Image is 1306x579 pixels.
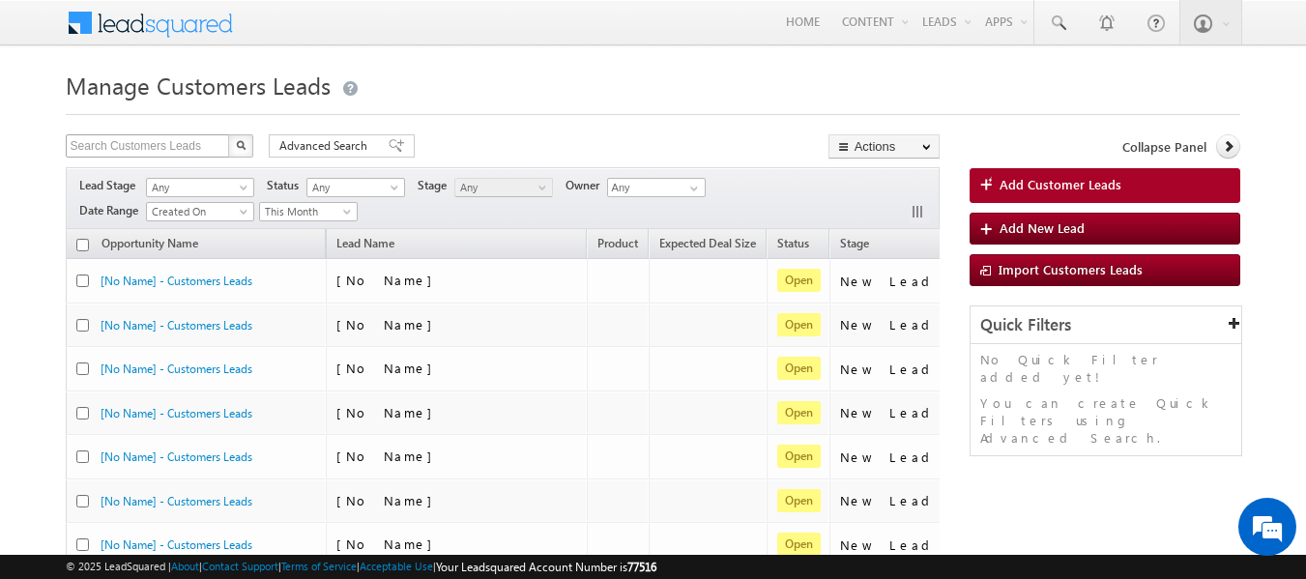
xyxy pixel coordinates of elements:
[777,489,821,512] span: Open
[147,203,247,220] span: Created On
[307,179,399,196] span: Any
[336,536,442,552] span: [No Name]
[1000,219,1085,236] span: Add New Lead
[101,537,252,552] a: [No Name] - Customers Leads
[777,357,821,380] span: Open
[777,401,821,424] span: Open
[336,316,442,333] span: [No Name]
[25,179,353,430] textarea: Type your message and hit 'Enter'
[66,70,331,101] span: Manage Customers Leads
[66,558,656,576] span: © 2025 LeadSquared | | | | |
[259,202,358,221] a: This Month
[840,404,937,421] div: New Lead
[263,447,351,473] em: Start Chat
[147,179,247,196] span: Any
[236,140,246,150] img: Search
[840,273,937,290] div: New Lead
[76,239,89,251] input: Check all records
[102,236,198,250] span: Opportunity Name
[1000,176,1121,193] span: Add Customer Leads
[101,494,252,508] a: [No Name] - Customers Leads
[101,101,325,127] div: Chat with us now
[597,236,638,250] span: Product
[777,269,821,292] span: Open
[971,306,1242,344] div: Quick Filters
[79,202,146,219] span: Date Range
[436,560,656,574] span: Your Leadsquared Account Number is
[830,233,879,258] a: Stage
[101,406,252,420] a: [No Name] - Customers Leads
[101,318,252,333] a: [No Name] - Customers Leads
[202,560,278,572] a: Contact Support
[336,448,442,464] span: [No Name]
[146,202,254,221] a: Created On
[680,179,704,198] a: Show All Items
[777,533,821,556] span: Open
[659,236,756,250] span: Expected Deal Size
[327,233,404,258] span: Lead Name
[171,560,199,572] a: About
[418,177,454,194] span: Stage
[455,179,547,196] span: Any
[840,536,937,554] div: New Lead
[336,360,442,376] span: [No Name]
[336,404,442,420] span: [No Name]
[840,361,937,378] div: New Lead
[267,177,306,194] span: Status
[840,236,869,250] span: Stage
[281,560,357,572] a: Terms of Service
[306,178,405,197] a: Any
[101,274,252,288] a: [No Name] - Customers Leads
[840,492,937,509] div: New Lead
[336,492,442,508] span: [No Name]
[980,351,1233,386] p: No Quick Filter added yet!
[970,168,1241,203] a: Add Customer Leads
[840,316,937,333] div: New Lead
[627,560,656,574] span: 77516
[828,134,940,159] button: Actions
[92,233,208,258] a: Opportunity Name
[260,203,352,220] span: This Month
[607,178,706,197] input: Type to Search
[146,178,254,197] a: Any
[768,233,819,258] a: Status
[999,261,1143,277] span: Import Customers Leads
[777,445,821,468] span: Open
[33,101,81,127] img: d_60004797649_company_0_60004797649
[336,272,442,288] span: [No Name]
[101,449,252,464] a: [No Name] - Customers Leads
[777,313,821,336] span: Open
[566,177,607,194] span: Owner
[650,233,766,258] a: Expected Deal Size
[79,177,143,194] span: Lead Stage
[840,449,937,466] div: New Lead
[279,137,373,155] span: Advanced Search
[454,178,553,197] a: Any
[980,394,1233,447] p: You can create Quick Filters using Advanced Search.
[360,560,433,572] a: Acceptable Use
[101,362,252,376] a: [No Name] - Customers Leads
[1122,138,1206,156] span: Collapse Panel
[317,10,363,56] div: Minimize live chat window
